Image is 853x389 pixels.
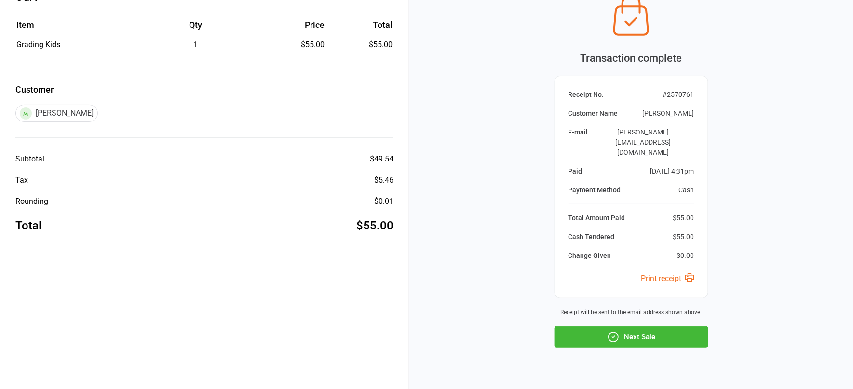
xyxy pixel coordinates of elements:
div: $55.00 [673,232,694,242]
a: Print receipt [641,274,694,283]
th: Qty [136,18,254,38]
span: Grading Kids [16,40,60,49]
button: Next Sale [555,326,708,348]
div: [PERSON_NAME] [643,108,694,119]
div: $5.46 [374,174,393,186]
div: Subtotal [15,153,44,165]
div: Receipt will be sent to the email address shown above. [555,308,708,317]
div: Tax [15,174,28,186]
div: Cash Tendered [569,232,615,242]
label: Customer [15,83,393,96]
th: Item [16,18,135,38]
div: Receipt No. [569,90,604,100]
div: $0.01 [374,196,393,207]
div: Transaction complete [555,50,708,66]
td: $55.00 [328,39,393,51]
div: E-mail [569,127,588,158]
div: $55.00 [356,217,393,234]
div: Price [256,18,325,31]
div: [DATE] 4:31pm [650,166,694,176]
div: Total Amount Paid [569,213,625,223]
div: Payment Method [569,185,621,195]
div: Total [15,217,41,234]
th: Total [328,18,393,38]
div: $55.00 [256,39,325,51]
div: $55.00 [673,213,694,223]
div: $49.54 [370,153,393,165]
div: Customer Name [569,108,618,119]
div: [PERSON_NAME] [15,105,98,122]
div: Cash [679,185,694,195]
div: $0.00 [677,251,694,261]
div: [PERSON_NAME][EMAIL_ADDRESS][DOMAIN_NAME] [592,127,694,158]
div: Paid [569,166,582,176]
div: # 2570761 [663,90,694,100]
div: 1 [136,39,254,51]
div: Rounding [15,196,48,207]
div: Change Given [569,251,611,261]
